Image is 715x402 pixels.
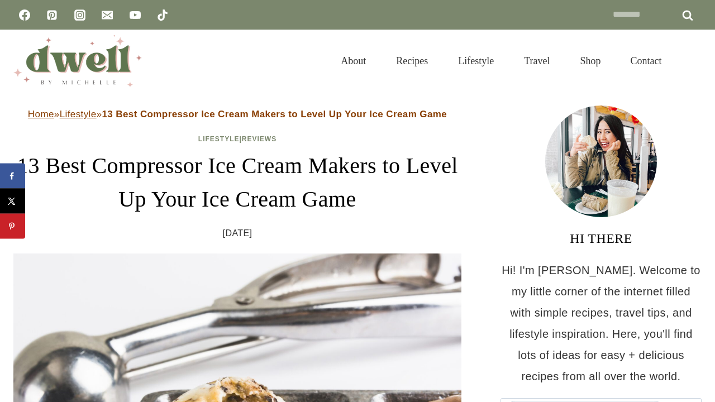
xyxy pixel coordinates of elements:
a: About [326,41,381,80]
a: Lifestyle [198,135,240,143]
button: View Search Form [683,51,702,70]
a: Facebook [13,4,36,26]
a: Lifestyle [60,109,97,119]
a: Shop [565,41,616,80]
strong: 13 Best Compressor Ice Cream Makers to Level Up Your Ice Cream Game [102,109,447,119]
a: Instagram [69,4,91,26]
a: TikTok [151,4,174,26]
a: Home [28,109,54,119]
span: | [198,135,277,143]
a: Recipes [381,41,443,80]
a: Travel [509,41,565,80]
time: [DATE] [223,225,252,242]
p: Hi! I'm [PERSON_NAME]. Welcome to my little corner of the internet filled with simple recipes, tr... [500,260,702,387]
h3: HI THERE [500,228,702,248]
a: Lifestyle [443,41,509,80]
h1: 13 Best Compressor Ice Cream Makers to Level Up Your Ice Cream Game [13,149,461,216]
a: YouTube [124,4,146,26]
a: Pinterest [41,4,63,26]
nav: Primary Navigation [326,41,677,80]
a: Email [96,4,118,26]
a: Reviews [242,135,277,143]
span: » » [28,109,447,119]
img: DWELL by michelle [13,35,142,87]
a: Contact [616,41,677,80]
